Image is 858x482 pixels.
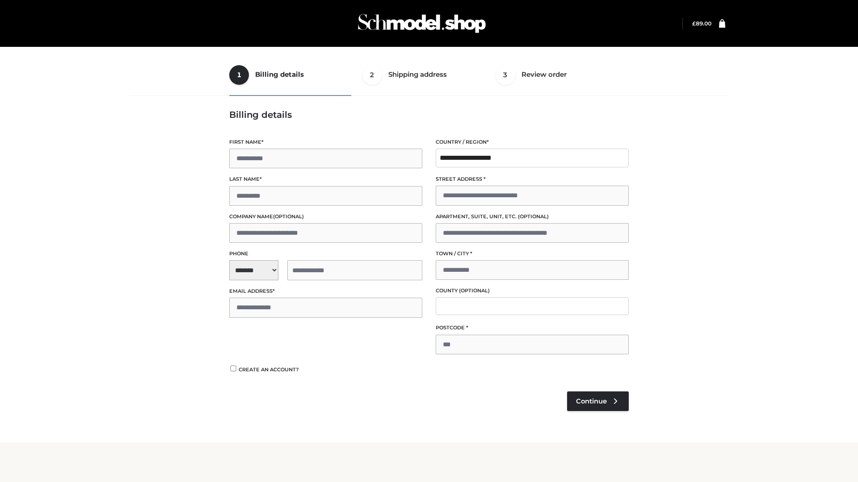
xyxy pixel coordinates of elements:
[229,212,422,221] label: Company name
[273,213,304,220] span: (optional)
[436,212,629,221] label: Apartment, suite, unit, etc.
[692,20,696,27] span: £
[576,397,607,405] span: Continue
[436,138,629,146] label: Country / Region
[229,109,629,120] h3: Billing details
[229,138,422,146] label: First name
[692,20,711,27] a: £89.00
[355,6,489,41] img: Schmodel Admin 964
[239,366,299,373] span: Create an account?
[459,287,490,294] span: (optional)
[229,287,422,295] label: Email address
[692,20,711,27] bdi: 89.00
[436,249,629,258] label: Town / City
[436,324,629,332] label: Postcode
[436,175,629,183] label: Street address
[229,175,422,183] label: Last name
[567,391,629,411] a: Continue
[229,249,422,258] label: Phone
[229,366,237,371] input: Create an account?
[436,287,629,295] label: County
[518,213,549,220] span: (optional)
